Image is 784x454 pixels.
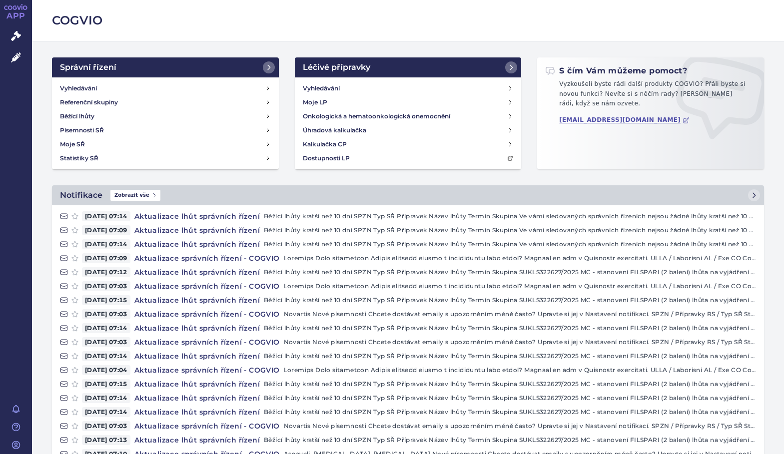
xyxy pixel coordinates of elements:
[130,393,264,403] h4: Aktualizace lhůt správních řízení
[264,267,756,277] p: Běžící lhůty kratší než 10 dní SPZN Typ SŘ Přípravek Název lhůty Termín Skupina SUKLS322627/2025 ...
[295,57,522,77] a: Léčivé přípravky
[303,125,366,135] h4: Úhradová kalkulačka
[60,139,85,149] h4: Moje SŘ
[82,309,130,319] span: [DATE] 07:03
[60,97,118,107] h4: Referenční skupiny
[56,81,275,95] a: Vyhledávání
[545,79,756,113] p: Vyzkoušeli byste rádi další produkty COGVIO? Přáli byste si novou funkci? Nevíte si s něčím rady?...
[56,95,275,109] a: Referenční skupiny
[130,379,264,389] h4: Aktualizace lhůt správních řízení
[82,267,130,277] span: [DATE] 07:12
[299,81,518,95] a: Vyhledávání
[299,137,518,151] a: Kalkulačka CP
[303,83,340,93] h4: Vyhledávání
[130,365,284,375] h4: Aktualizace správních řízení - COGVIO
[130,225,264,235] h4: Aktualizace lhůt správních řízení
[60,125,104,135] h4: Písemnosti SŘ
[82,351,130,361] span: [DATE] 07:14
[299,123,518,137] a: Úhradová kalkulačka
[130,421,284,431] h4: Aktualizace správních řízení - COGVIO
[130,337,284,347] h4: Aktualizace správních řízení - COGVIO
[303,139,347,149] h4: Kalkulačka CP
[130,435,264,445] h4: Aktualizace lhůt správních řízení
[264,393,756,403] p: Běžící lhůty kratší než 10 dní SPZN Typ SŘ Přípravek Název lhůty Termín Skupina SUKLS322627/2025 ...
[284,337,756,347] p: Novartis Nové písemnosti Chcete dostávat emaily s upozorněním méně často? Upravte si jej v Nastav...
[82,379,130,389] span: [DATE] 07:15
[60,111,94,121] h4: Běžící lhůty
[60,83,97,93] h4: Vyhledávání
[303,61,370,73] h2: Léčivé přípravky
[130,323,264,333] h4: Aktualizace lhůt správních řízení
[110,190,160,201] span: Zobrazit vše
[82,323,130,333] span: [DATE] 07:14
[82,435,130,445] span: [DATE] 07:13
[52,12,764,29] h2: COGVIO
[303,153,350,163] h4: Dostupnosti LP
[303,97,327,107] h4: Moje LP
[56,137,275,151] a: Moje SŘ
[264,323,756,333] p: Běžící lhůty kratší než 10 dní SPZN Typ SŘ Přípravek Název lhůty Termín Skupina SUKLS322627/2025 ...
[60,153,98,163] h4: Statistiky SŘ
[82,407,130,417] span: [DATE] 07:14
[299,95,518,109] a: Moje LP
[284,421,756,431] p: Novartis Nové písemnosti Chcete dostávat emaily s upozorněním méně často? Upravte si jej v Nastav...
[82,239,130,249] span: [DATE] 07:14
[130,239,264,249] h4: Aktualizace lhůt správních řízení
[284,281,756,291] p: Loremips Dolo sitametcon Adipis elitsedd eiusmo t incididuntu labo etdol? Magnaal en adm v Quisno...
[264,295,756,305] p: Běžící lhůty kratší než 10 dní SPZN Typ SŘ Přípravek Název lhůty Termín Skupina SUKLS322627/2025 ...
[130,253,284,263] h4: Aktualizace správních řízení - COGVIO
[264,211,756,221] p: Běžící lhůty kratší než 10 dní SPZN Typ SŘ Přípravek Název lhůty Termín Skupina Ve vámi sledovaný...
[130,309,284,319] h4: Aktualizace správních řízení - COGVIO
[82,421,130,431] span: [DATE] 07:03
[82,281,130,291] span: [DATE] 07:03
[545,65,687,76] h2: S čím Vám můžeme pomoct?
[130,351,264,361] h4: Aktualizace lhůt správních řízení
[299,151,518,165] a: Dostupnosti LP
[264,351,756,361] p: Běžící lhůty kratší než 10 dní SPZN Typ SŘ Přípravek Název lhůty Termín Skupina SUKLS322627/2025 ...
[82,295,130,305] span: [DATE] 07:15
[82,253,130,263] span: [DATE] 07:09
[52,185,764,205] a: NotifikaceZobrazit vše
[82,211,130,221] span: [DATE] 07:14
[284,309,756,319] p: Novartis Nové písemnosti Chcete dostávat emaily s upozorněním méně často? Upravte si jej v Nastav...
[130,295,264,305] h4: Aktualizace lhůt správních řízení
[130,211,264,221] h4: Aktualizace lhůt správních řízení
[56,123,275,137] a: Písemnosti SŘ
[264,239,756,249] p: Běžící lhůty kratší než 10 dní SPZN Typ SŘ Přípravek Název lhůty Termín Skupina Ve vámi sledovaný...
[299,109,518,123] a: Onkologická a hematoonkologická onemocnění
[559,116,690,124] a: [EMAIL_ADDRESS][DOMAIN_NAME]
[82,393,130,403] span: [DATE] 07:14
[82,225,130,235] span: [DATE] 07:09
[303,111,450,121] h4: Onkologická a hematoonkologická onemocnění
[56,109,275,123] a: Běžící lhůty
[264,407,756,417] p: Běžící lhůty kratší než 10 dní SPZN Typ SŘ Přípravek Název lhůty Termín Skupina SUKLS322627/2025 ...
[60,61,116,73] h2: Správní řízení
[56,151,275,165] a: Statistiky SŘ
[60,189,102,201] h2: Notifikace
[52,57,279,77] a: Správní řízení
[82,365,130,375] span: [DATE] 07:04
[264,225,756,235] p: Běžící lhůty kratší než 10 dní SPZN Typ SŘ Přípravek Název lhůty Termín Skupina Ve vámi sledovaný...
[130,267,264,277] h4: Aktualizace lhůt správních řízení
[130,281,284,291] h4: Aktualizace správních řízení - COGVIO
[284,365,756,375] p: Loremips Dolo sitametcon Adipis elitsedd eiusmo t incididuntu labo etdol? Magnaal en adm v Quisno...
[130,407,264,417] h4: Aktualizace lhůt správních řízení
[264,379,756,389] p: Běžící lhůty kratší než 10 dní SPZN Typ SŘ Přípravek Název lhůty Termín Skupina SUKLS322627/2025 ...
[284,253,756,263] p: Loremips Dolo sitametcon Adipis elitsedd eiusmo t incididuntu labo etdol? Magnaal en adm v Quisno...
[82,337,130,347] span: [DATE] 07:03
[264,435,756,445] p: Běžící lhůty kratší než 10 dní SPZN Typ SŘ Přípravek Název lhůty Termín Skupina SUKLS322627/2025 ...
